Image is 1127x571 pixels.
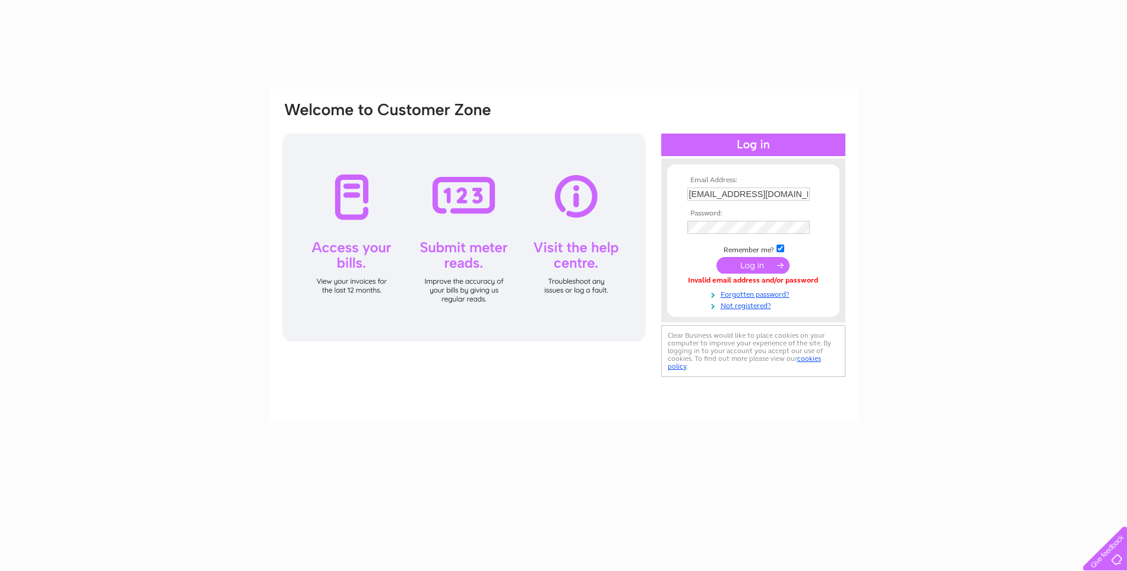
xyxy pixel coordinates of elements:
[684,176,822,185] th: Email Address:
[668,354,821,370] a: cookies policy
[687,277,819,285] div: Invalid email address and/or password
[661,325,845,377] div: Clear Business would like to place cookies on your computer to improve your experience of the sit...
[687,299,822,310] a: Not registered?
[716,257,790,274] input: Submit
[687,288,822,299] a: Forgotten password?
[684,243,822,255] td: Remember me?
[684,210,822,218] th: Password:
